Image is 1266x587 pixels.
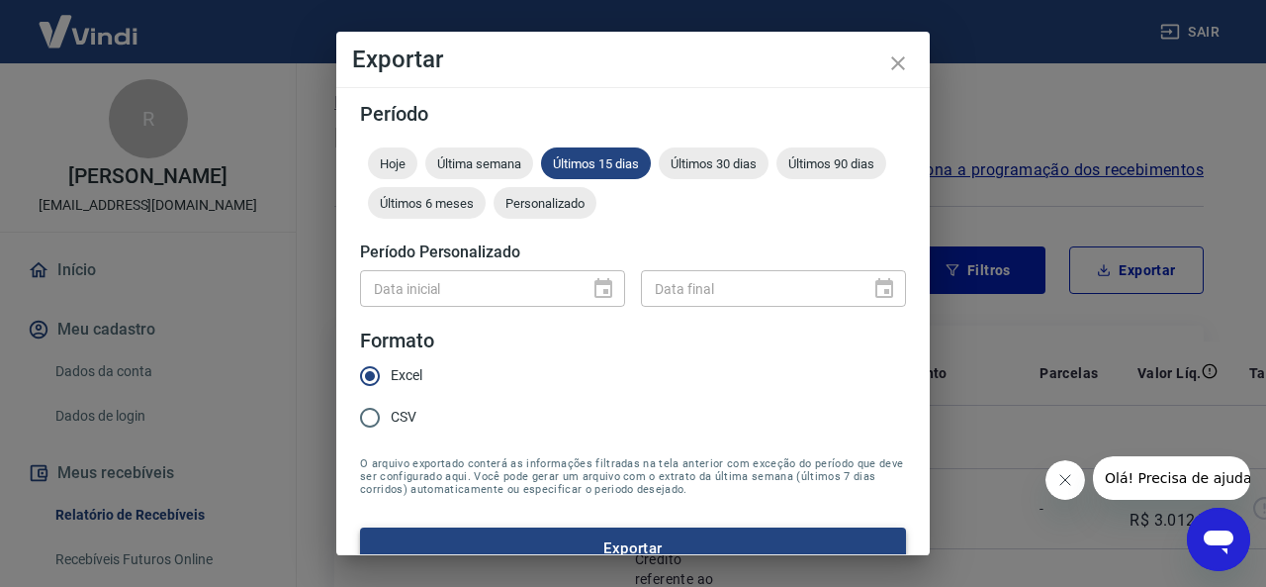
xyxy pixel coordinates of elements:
span: Últimos 15 dias [541,156,651,171]
button: close [874,40,922,87]
iframe: Mensagem da empresa [1093,456,1250,500]
div: Última semana [425,147,533,179]
input: DD/MM/YYYY [360,270,576,307]
div: Últimos 30 dias [659,147,769,179]
div: Hoje [368,147,417,179]
div: Últimos 90 dias [776,147,886,179]
span: Últimos 90 dias [776,156,886,171]
span: Últimos 30 dias [659,156,769,171]
div: Últimos 6 meses [368,187,486,219]
button: Exportar [360,528,906,569]
span: Olá! Precisa de ajuda? [12,14,166,30]
input: DD/MM/YYYY [641,270,857,307]
h5: Período Personalizado [360,243,906,262]
span: Excel [391,365,422,386]
iframe: Fechar mensagem [1045,460,1085,500]
span: O arquivo exportado conterá as informações filtradas na tela anterior com exceção do período que ... [360,457,906,496]
span: CSV [391,407,416,428]
iframe: Botão para abrir a janela de mensagens [1187,508,1250,571]
span: Última semana [425,156,533,171]
div: Personalizado [494,187,596,219]
h5: Período [360,104,906,124]
div: Últimos 15 dias [541,147,651,179]
span: Hoje [368,156,417,171]
span: Personalizado [494,196,596,211]
h4: Exportar [352,48,914,71]
span: Últimos 6 meses [368,196,486,211]
legend: Formato [360,327,434,355]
